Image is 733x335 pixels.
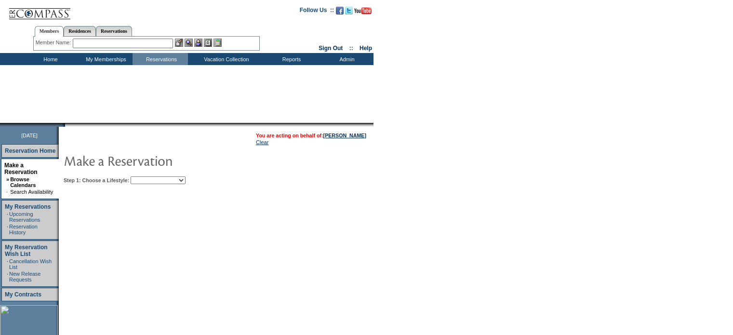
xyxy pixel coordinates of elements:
[9,224,38,235] a: Reservation History
[6,189,9,195] td: ·
[300,6,334,17] td: Follow Us ::
[64,26,96,36] a: Residences
[256,139,268,145] a: Clear
[345,7,353,14] img: Follow us on Twitter
[7,271,8,282] td: ·
[7,211,8,223] td: ·
[5,203,51,210] a: My Reservations
[64,177,129,183] b: Step 1: Choose a Lifestyle:
[64,151,256,170] img: pgTtlMakeReservation.gif
[263,53,318,65] td: Reports
[204,39,212,47] img: Reservations
[188,53,263,65] td: Vacation Collection
[318,53,373,65] td: Admin
[175,39,183,47] img: b_edit.gif
[336,10,344,15] a: Become our fan on Facebook
[345,10,353,15] a: Follow us on Twitter
[5,147,55,154] a: Reservation Home
[256,133,366,138] span: You are acting on behalf of:
[213,39,222,47] img: b_calculator.gif
[336,7,344,14] img: Become our fan on Facebook
[360,45,372,52] a: Help
[4,162,38,175] a: Make a Reservation
[10,176,36,188] a: Browse Calendars
[7,258,8,270] td: ·
[349,45,353,52] span: ::
[65,123,66,127] img: blank.gif
[5,244,48,257] a: My Reservation Wish List
[185,39,193,47] img: View
[7,224,8,235] td: ·
[354,10,372,15] a: Subscribe to our YouTube Channel
[194,39,202,47] img: Impersonate
[10,189,53,195] a: Search Availability
[77,53,133,65] td: My Memberships
[354,7,372,14] img: Subscribe to our YouTube Channel
[22,53,77,65] td: Home
[96,26,132,36] a: Reservations
[36,39,73,47] div: Member Name:
[21,133,38,138] span: [DATE]
[323,133,366,138] a: [PERSON_NAME]
[6,176,9,182] b: »
[133,53,188,65] td: Reservations
[35,26,64,37] a: Members
[5,291,41,298] a: My Contracts
[9,271,40,282] a: New Release Requests
[9,211,40,223] a: Upcoming Reservations
[62,123,65,127] img: promoShadowLeftCorner.gif
[319,45,343,52] a: Sign Out
[9,258,52,270] a: Cancellation Wish List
